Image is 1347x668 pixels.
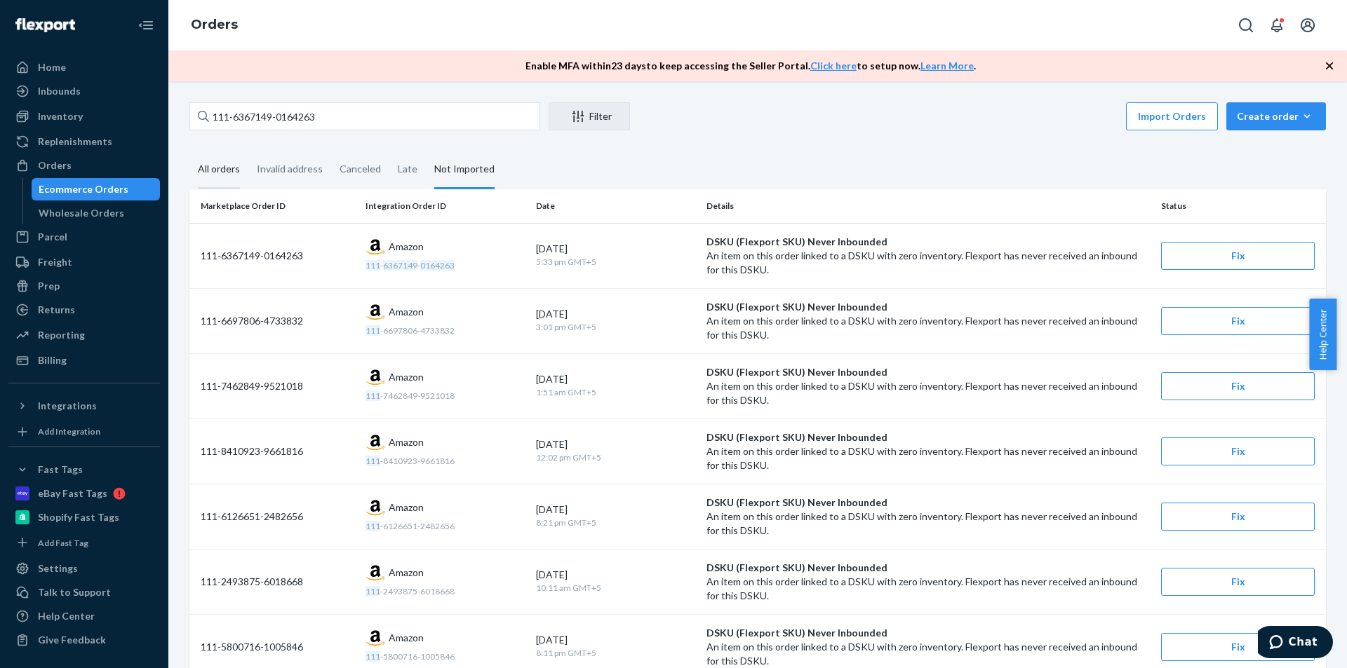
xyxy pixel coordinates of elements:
[8,482,160,505] a: eBay Fast Tags
[38,561,78,575] div: Settings
[8,299,160,321] a: Returns
[189,189,360,223] th: Marketplace Order ID
[810,60,857,71] a: Click here
[1258,626,1333,661] iframe: Opens a widget where you can chat to one of our agents
[8,506,160,529] a: Shopify Fast Tags
[706,379,1150,407] p: An item on this order linked to a DSKU with zero inventory. Flexport has never received an inboun...
[38,585,111,599] div: Talk to Support
[366,585,525,597] div: -2493875-6018668
[706,626,1150,640] p: DSKU (Flexport SKU) Never Inbounded
[366,521,380,531] em: 111
[389,305,424,319] span: Amazon
[366,325,380,336] em: 111
[366,325,525,336] div: -6697806-4733832
[1126,102,1218,130] button: Import Orders
[366,455,525,467] div: -8410923-9661816
[38,463,83,477] div: Fast Tags
[32,178,161,200] a: Ecommerce Orders
[706,249,1150,277] p: An item on this order linked to a DSKU with zero inventory. Flexport has never received an inboun...
[38,510,119,524] div: Shopify Fast Tags
[1161,568,1315,596] button: Fix
[536,647,695,660] div: 8:11 pm GMT+5
[389,500,424,514] span: Amazon
[536,568,695,582] div: [DATE]
[1161,307,1315,335] button: Fix
[38,158,72,172] div: Orders
[38,109,83,123] div: Inventory
[706,430,1150,444] p: DSKU (Flexport SKU) Never Inbounded
[38,633,106,647] div: Give Feedback
[389,435,424,449] span: Amazon
[389,631,424,645] span: Amazon
[38,60,66,74] div: Home
[38,537,88,549] div: Add Fast Tag
[15,18,75,32] img: Flexport logo
[8,275,160,297] a: Prep
[536,633,695,647] div: [DATE]
[180,5,249,46] ol: breadcrumbs
[8,458,160,481] button: Fast Tags
[536,242,695,256] div: [DATE]
[8,56,160,79] a: Home
[1161,633,1315,661] button: Fix
[1161,437,1315,465] button: Fix
[536,256,695,269] div: 5:33 pm GMT+5
[706,235,1150,249] p: DSKU (Flexport SKU) Never Inbounded
[366,651,380,662] em: 111
[39,182,128,196] div: Ecommerce Orders
[8,80,160,102] a: Inbounds
[366,456,380,466] em: 111
[366,586,380,597] em: 111
[360,189,530,223] th: Integration Order ID
[8,154,160,177] a: Orders
[920,60,974,71] a: Learn More
[706,314,1150,342] p: An item on this order linked to a DSKU with zero inventory. Flexport has never received an inboun...
[536,503,695,517] div: [DATE]
[8,629,160,651] button: Give Feedback
[201,379,354,393] div: 111-7462849-9521018
[8,251,160,273] a: Freight
[706,365,1150,379] p: DSKU (Flexport SKU) Never Inbounded
[189,102,540,130] input: Search orders
[201,444,354,458] div: 111-8410923-9661816
[389,370,424,384] span: Amazon
[536,386,695,400] div: 1:51 am GMT+5
[8,534,160,552] a: Add Fast Tag
[706,300,1150,314] p: DSKU (Flexport SKU) Never Inbounded
[8,105,160,128] a: Inventory
[1237,109,1315,123] div: Create order
[198,151,240,189] div: All orders
[366,390,380,401] em: 111
[8,581,160,604] button: Talk to Support
[525,59,976,73] p: Enable MFA within 23 days to keep accessing the Seller Portal. to setup now. .
[536,437,695,451] div: [DATE]
[201,575,354,589] div: 111-2493875-6018668
[706,575,1150,603] p: An item on this order linked to a DSKU with zero inventory. Flexport has never received an inboun...
[706,510,1150,538] p: An item on this order linked to a DSKU with zero inventory. Flexport has never received an inboun...
[257,151,323,187] div: Invalid address
[1232,11,1260,39] button: Open Search Box
[8,557,160,580] a: Settings
[32,202,161,224] a: Wholesale Orders
[8,423,160,441] a: Add Integration
[366,520,525,532] div: -6126651-2482656
[38,255,72,269] div: Freight
[1309,299,1336,370] button: Help Center
[383,260,417,271] em: 6367149
[201,510,354,524] div: 111-6126651-2482656
[549,109,629,123] div: Filter
[549,102,630,130] button: Filter
[38,486,107,500] div: eBay Fast Tags
[8,395,160,417] button: Integrations
[8,349,160,372] a: Billing
[38,303,75,317] div: Returns
[8,130,160,153] a: Replenishments
[201,249,354,263] div: 111-6367149-0164263
[706,496,1150,510] p: DSKU (Flexport SKU) Never Inbounded
[1263,11,1291,39] button: Open notifications
[366,650,525,662] div: -5800716-1005846
[530,189,701,223] th: Date
[1155,189,1326,223] th: Status
[366,390,525,402] div: -7462849-9521018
